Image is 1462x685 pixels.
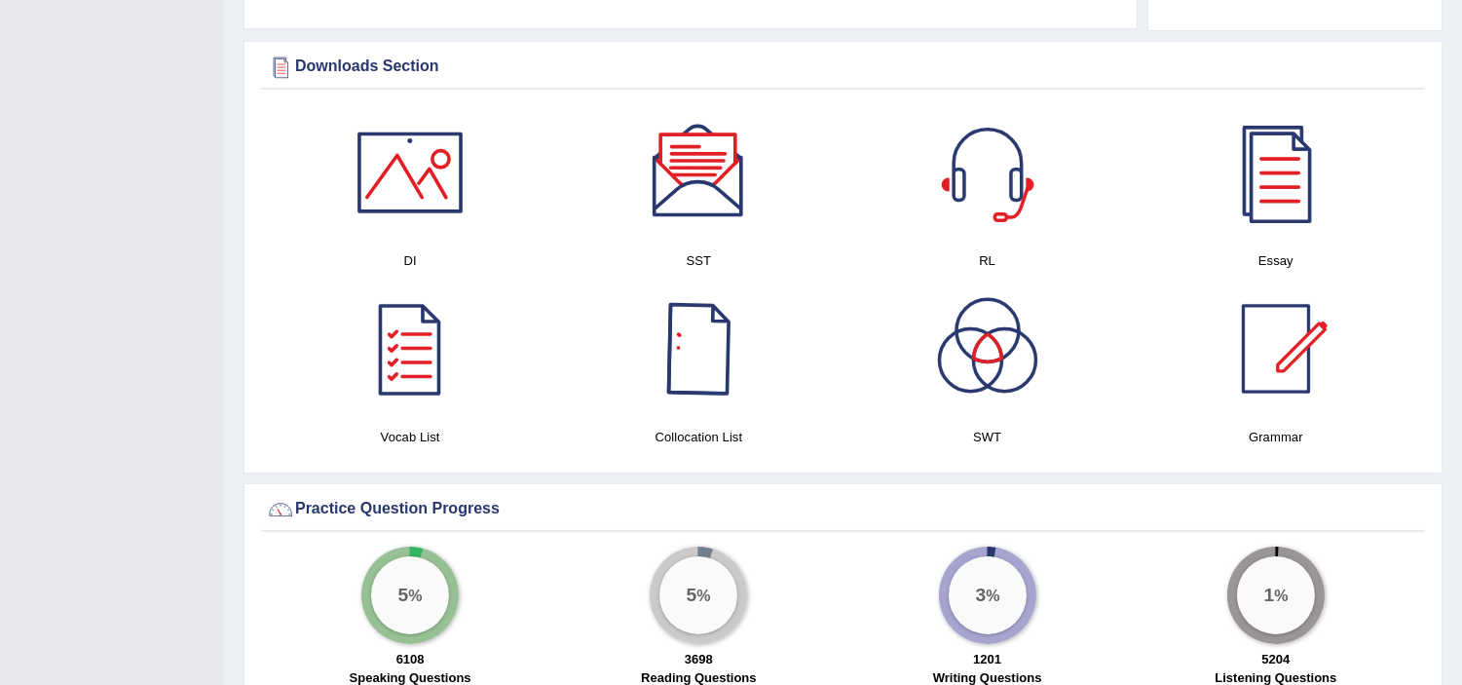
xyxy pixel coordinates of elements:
h4: DI [276,250,544,271]
h4: RL [853,250,1122,271]
div: % [371,556,449,634]
strong: 1201 [973,652,1001,666]
h4: Vocab List [276,427,544,447]
big: 3 [975,585,986,606]
div: % [659,556,737,634]
div: % [949,556,1027,634]
h4: Collocation List [564,427,833,447]
strong: 3698 [685,652,713,666]
h4: Essay [1142,250,1410,271]
div: Practice Question Progress [266,495,1420,524]
div: % [1237,556,1315,634]
strong: 5204 [1261,652,1290,666]
big: 5 [687,585,697,606]
h4: Grammar [1142,427,1410,447]
strong: 6108 [396,652,425,666]
big: 5 [398,585,409,606]
h4: SWT [853,427,1122,447]
h4: SST [564,250,833,271]
big: 1 [1263,585,1274,606]
div: Downloads Section [266,53,1420,82]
